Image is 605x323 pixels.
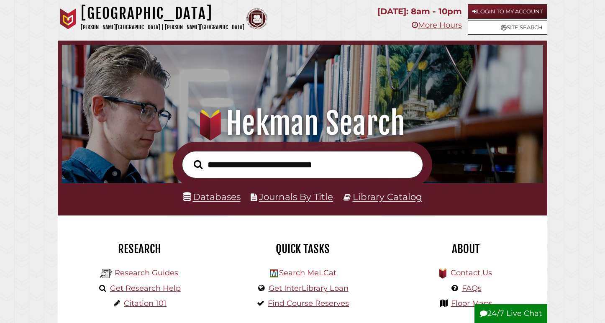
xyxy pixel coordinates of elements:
[451,299,492,308] a: Floor Maps
[377,4,462,19] p: [DATE]: 8am - 10pm
[451,268,492,277] a: Contact Us
[227,242,378,256] h2: Quick Tasks
[390,242,541,256] h2: About
[468,4,547,19] a: Login to My Account
[412,21,462,30] a: More Hours
[110,284,181,293] a: Get Research Help
[81,23,244,32] p: [PERSON_NAME][GEOGRAPHIC_DATA] | [PERSON_NAME][GEOGRAPHIC_DATA]
[468,20,547,35] a: Site Search
[115,268,178,277] a: Research Guides
[270,269,278,277] img: Hekman Library Logo
[353,191,422,202] a: Library Catalog
[124,299,167,308] a: Citation 101
[71,105,534,142] h1: Hekman Search
[64,242,215,256] h2: Research
[190,158,207,172] button: Search
[279,268,336,277] a: Search MeLCat
[259,191,333,202] a: Journals By Title
[194,159,203,169] i: Search
[269,284,349,293] a: Get InterLibrary Loan
[58,8,79,29] img: Calvin University
[183,191,241,202] a: Databases
[100,267,113,280] img: Hekman Library Logo
[462,284,482,293] a: FAQs
[81,4,244,23] h1: [GEOGRAPHIC_DATA]
[246,8,267,29] img: Calvin Theological Seminary
[268,299,349,308] a: Find Course Reserves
